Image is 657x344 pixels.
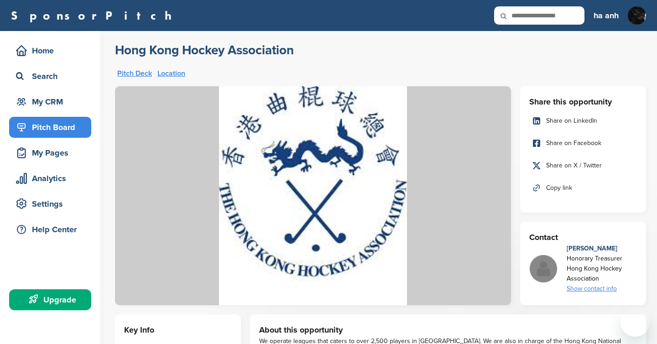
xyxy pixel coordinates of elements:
a: Analytics [9,168,91,189]
h3: Share this opportunity [529,95,637,108]
a: Share on X / Twitter [529,156,637,175]
div: Search [14,68,91,84]
a: Settings [9,193,91,214]
img: Missing [530,255,557,282]
a: ha anh [594,5,619,26]
div: Honorary Treasurer [567,254,637,264]
div: Analytics [14,170,91,187]
a: Search [9,66,91,87]
div: Home [14,42,91,59]
a: My Pages [9,142,91,163]
a: Share on Facebook [529,134,637,153]
a: Upgrade [9,289,91,310]
span: Copy link [546,183,572,193]
a: Home [9,40,91,61]
h3: ha anh [594,9,619,22]
div: [PERSON_NAME] [567,244,637,254]
div: Pitch Board [14,119,91,136]
a: Share on LinkedIn [529,111,637,130]
div: Help Center [14,221,91,238]
a: Pitch Board [9,117,91,138]
a: Copy link [529,178,637,198]
a: SponsorPitch [11,10,177,21]
a: Hong Kong Hockey Association [115,42,294,58]
h3: About this opportunity [259,323,637,336]
img: Sponsorpitch & Hong Kong Hockey Association [115,86,511,305]
div: My CRM [14,94,91,110]
span: Share on Facebook [546,138,601,148]
div: Show contact info [567,284,637,294]
iframe: Button to launch messaging window [620,308,650,337]
div: Upgrade [14,292,91,308]
div: My Pages [14,145,91,161]
a: My CRM [9,91,91,112]
div: Settings [14,196,91,212]
a: Location [157,70,185,77]
span: Share on LinkedIn [546,116,597,126]
h3: Key Info [124,323,232,336]
a: Pitch Deck [117,70,152,77]
a: Help Center [9,219,91,240]
span: Share on X / Twitter [546,161,602,171]
div: Hong Kong Hockey Association [567,264,637,284]
h3: Contact [529,231,637,244]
